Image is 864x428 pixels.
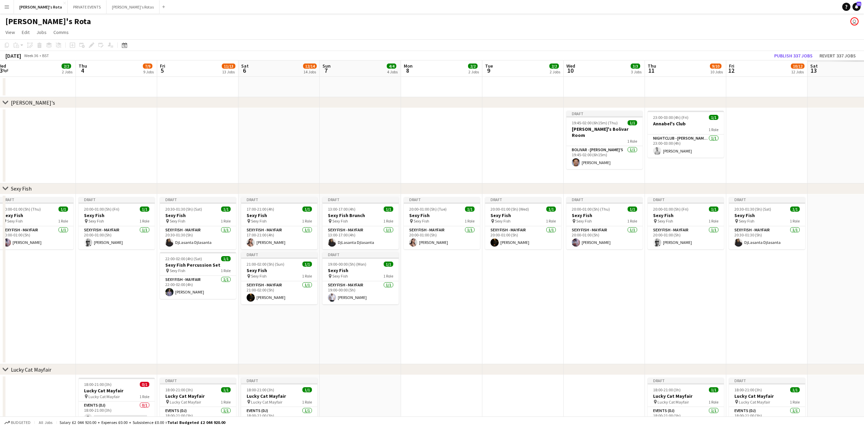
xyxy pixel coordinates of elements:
[22,29,30,35] span: Edit
[11,420,31,425] span: Budgeted
[68,0,106,14] button: PRIVATE EVENTS
[11,366,51,373] div: Lucky Cat Mayfair
[14,0,68,14] button: [PERSON_NAME]'s Rota
[42,53,49,58] div: BST
[817,51,859,60] button: Revert 337 jobs
[3,419,32,426] button: Budgeted
[850,17,859,25] app-user-avatar: Victoria Goodsell
[852,3,861,11] a: 31
[19,28,32,37] a: Edit
[167,420,225,425] span: Total Budgeted £2 044 920.00
[5,29,15,35] span: View
[5,16,91,26] h1: [PERSON_NAME]'s Rota
[51,28,71,37] a: Comms
[11,99,55,106] div: [PERSON_NAME]'s
[771,51,815,60] button: Publish 337 jobs
[53,29,69,35] span: Comms
[5,52,21,59] div: [DATE]
[37,420,54,425] span: All jobs
[3,28,18,37] a: View
[106,0,160,14] button: [PERSON_NAME]'s Rotas
[857,2,861,6] span: 31
[36,29,47,35] span: Jobs
[60,420,225,425] div: Salary £2 044 920.00 + Expenses £0.00 + Subsistence £0.00 =
[11,185,32,192] div: Sexy Fish
[34,28,49,37] a: Jobs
